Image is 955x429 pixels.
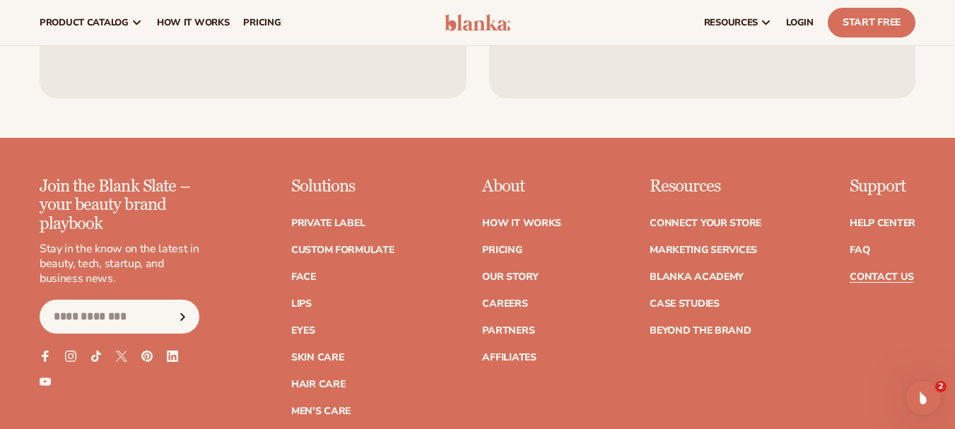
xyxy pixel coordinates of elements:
[291,353,344,363] a: Skin Care
[445,14,511,31] img: logo
[482,218,561,228] a: How It Works
[482,177,561,196] p: About
[650,299,720,309] a: Case Studies
[482,353,536,363] a: Affiliates
[650,218,761,228] a: Connect your store
[168,300,199,334] button: Subscribe
[850,272,913,282] a: Contact Us
[650,245,757,255] a: Marketing services
[906,381,940,415] iframe: Intercom live chat
[850,245,869,255] a: FAQ
[482,299,527,309] a: Careers
[650,177,761,196] p: Resources
[650,326,751,336] a: Beyond the brand
[850,218,915,228] a: Help Center
[291,245,394,255] a: Custom formulate
[650,272,744,282] a: Blanka Academy
[291,326,315,336] a: Eyes
[704,17,758,28] span: resources
[482,245,522,255] a: Pricing
[291,299,312,309] a: Lips
[786,17,814,28] span: LOGIN
[40,242,199,286] p: Stay in the know on the latest in beauty, tech, startup, and business news.
[291,272,316,282] a: Face
[935,381,947,392] span: 2
[482,326,534,336] a: Partners
[157,17,230,28] span: How It Works
[291,406,351,416] a: Men's Care
[291,218,365,228] a: Private label
[291,380,345,389] a: Hair Care
[40,177,199,233] p: Join the Blank Slate – your beauty brand playbook
[243,17,281,28] span: pricing
[482,272,538,282] a: Our Story
[40,17,129,28] span: product catalog
[291,177,394,196] p: Solutions
[828,8,915,37] a: Start Free
[850,177,915,196] p: Support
